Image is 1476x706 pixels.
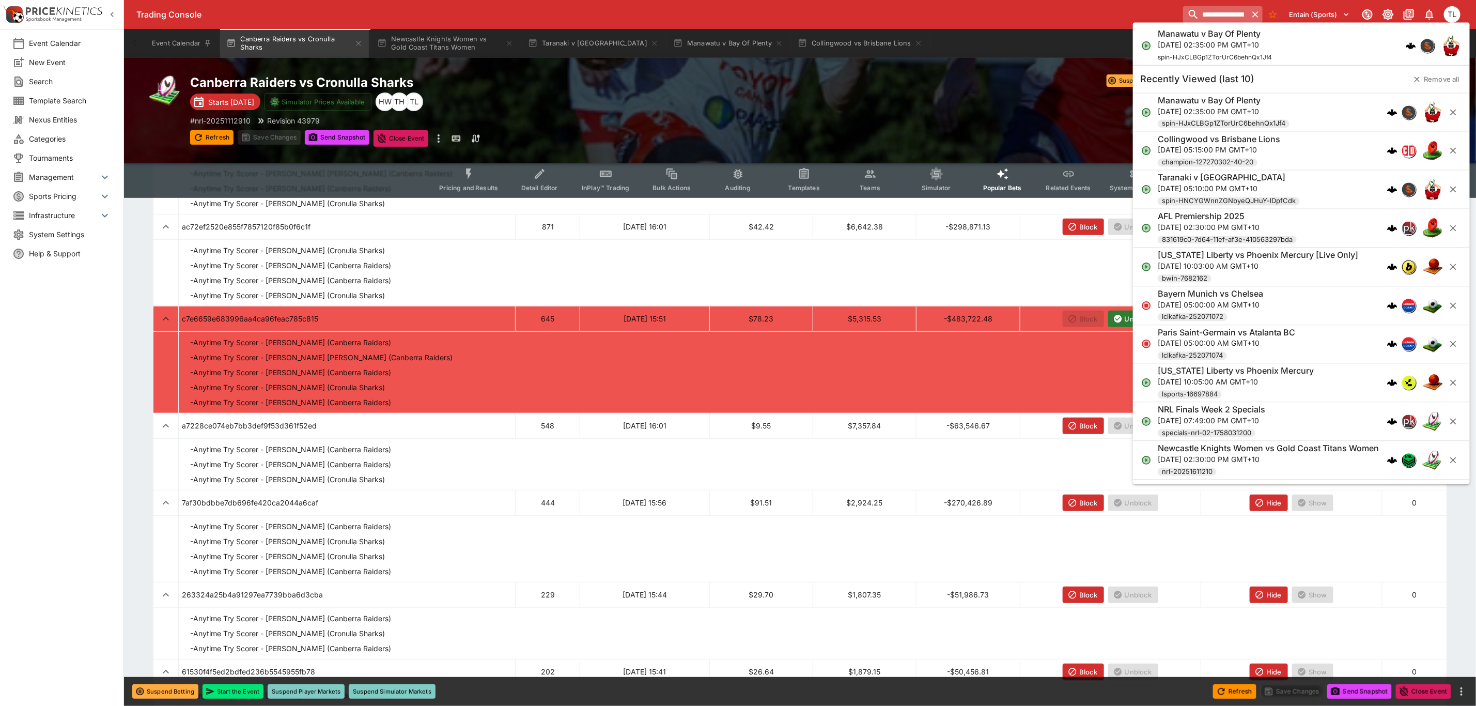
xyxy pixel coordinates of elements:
[190,198,385,209] p: - Anytime Try Scorer - [PERSON_NAME] (Cronulla Sharks)
[1402,376,1416,390] div: lsports
[190,337,391,348] p: - Anytime Try Scorer - [PERSON_NAME] (Canberra Raiders)
[709,659,813,684] td: $26.64
[1387,185,1397,195] img: logo-cerberus.svg
[1158,145,1280,156] p: [DATE] 05:15:00 PM GMT+10
[190,115,251,126] p: Copy To Clipboard
[1402,453,1416,467] img: nrl.png
[1283,6,1356,23] button: Select Tenant
[1158,196,1300,207] span: spin-HNCYGWnnZGNbyeQJHuY-lDpfCdk
[1158,327,1295,338] h6: Paris Saint-Germain vs Atalanta BC
[179,214,516,239] td: ac72ef2520e855f7857120f85b0f6c1f
[1407,71,1466,87] button: Remove all
[190,474,385,485] p: - Anytime Try Scorer - [PERSON_NAME] (Cronulla Sharks)
[179,490,516,515] td: 7af30bdbbe7db696fe420ca2044a6caf
[190,275,391,286] p: - Anytime Try Scorer - [PERSON_NAME] (Canberra Raiders)
[1265,6,1281,23] button: No Bookmarks
[1158,106,1289,117] p: [DATE] 02:35:00 PM GMT+10
[1387,455,1397,465] div: cerberus
[29,133,111,144] span: Categories
[1402,337,1416,351] div: lclkafka
[3,4,24,25] img: PriceKinetics Logo
[1158,288,1263,299] h6: Bayern Munich vs Chelsea
[265,93,371,111] button: Simulator Prices Available
[1250,587,1288,603] button: Hide
[305,130,369,145] button: Send Snapshot
[190,130,234,145] button: Refresh
[1396,684,1451,699] button: Close Event
[1387,146,1397,156] img: logo-cerberus.svg
[1158,366,1314,377] h6: [US_STATE] Liberty vs Phoenix Mercury
[190,367,391,378] p: - Anytime Try Scorer - [PERSON_NAME] (Canberra Raiders)
[1387,185,1397,195] div: cerberus
[1422,450,1443,470] img: rugby_league.png
[1158,134,1280,145] h6: Collingwood vs Brisbane Lions
[1422,102,1443,122] img: rugby_union.png
[916,306,1020,331] td: -$483,722.48
[1158,158,1257,168] span: champion-127270302-40-20
[1141,262,1152,272] svg: Open
[1141,417,1152,427] svg: Open
[190,536,385,547] p: - Anytime Try Scorer - [PERSON_NAME] (Cronulla Sharks)
[1421,39,1434,52] img: sportingsolutions.jpeg
[1158,260,1358,271] p: [DATE] 10:03:00 AM GMT+10
[1402,222,1416,235] img: pricekinetics.png
[522,29,665,58] button: Taranaki v [GEOGRAPHIC_DATA]
[190,382,385,393] p: - Anytime Try Scorer - [PERSON_NAME] (Cronulla Sharks)
[1141,455,1152,465] svg: Open
[29,229,111,240] span: System Settings
[190,260,391,271] p: - Anytime Try Scorer - [PERSON_NAME] (Canberra Raiders)
[922,184,951,192] span: Simulator
[1387,455,1397,465] img: logo-cerberus.svg
[179,659,516,684] td: 61530f4f5ed2bdfed236b5545955fb78
[1250,664,1288,680] button: Hide
[1063,219,1104,235] button: Block
[1046,184,1091,192] span: Related Events
[29,57,111,68] span: New Event
[190,459,391,470] p: - Anytime Try Scorer - [PERSON_NAME] (Canberra Raiders)
[1183,6,1248,23] input: search
[190,245,385,256] p: - Anytime Try Scorer - [PERSON_NAME] (Cronulla Sharks)
[1402,337,1416,351] img: lclkafka.png
[1422,373,1443,393] img: basketball.png
[268,684,345,699] button: Suspend Player Markets
[916,490,1020,515] td: -$270,426.89
[157,586,175,604] button: expand row
[1387,262,1397,272] div: cerberus
[1387,378,1397,388] div: cerberus
[390,93,409,111] div: Todd Henderson
[1402,376,1416,390] img: lsports.jpeg
[1158,390,1222,400] span: lsports-16697884
[374,130,429,147] button: Close Event
[349,684,436,699] button: Suspend Simulator Markets
[813,582,916,607] td: $1,807.35
[29,38,111,49] span: Event Calendar
[179,306,516,331] td: c7e6659e683996aa4ca96feac785c815
[1402,182,1416,197] div: sportingsolutions
[1402,183,1416,196] img: sportingsolutions.jpeg
[1444,6,1461,23] div: Trent Lewis
[516,582,580,607] td: 229
[157,417,175,435] button: expand row
[1108,311,1158,327] button: Unblock
[813,413,916,438] td: $7,357.84
[1402,105,1416,119] img: sportingsolutions.jpeg
[1141,185,1152,195] svg: Open
[516,659,580,684] td: 202
[521,184,558,192] span: Detail Editor
[190,628,385,639] p: - Anytime Try Scorer - [PERSON_NAME] (Cronulla Sharks)
[1158,119,1289,129] span: spin-HJxCLBGp1ZTorUrC6behnQx1Jf4
[1158,273,1211,284] span: bwin-7682162
[1158,467,1217,477] span: nrl-20251611210
[1158,95,1261,106] h6: Manawatu v Bay Of Plenty
[516,306,580,331] td: 645
[157,494,175,512] button: expand row
[983,184,1022,192] span: Popular Bets
[190,397,391,408] p: - Anytime Try Scorer - [PERSON_NAME] (Canberra Raiders)
[1387,107,1397,117] div: cerberus
[1402,144,1416,158] div: championdata
[190,643,391,654] p: - Anytime Try Scorer - [PERSON_NAME] (Canberra Raiders)
[29,248,111,259] span: Help & Support
[1420,5,1439,24] button: Notifications
[1422,334,1443,355] img: soccer.png
[1140,73,1254,85] h5: Recently Viewed (last 10)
